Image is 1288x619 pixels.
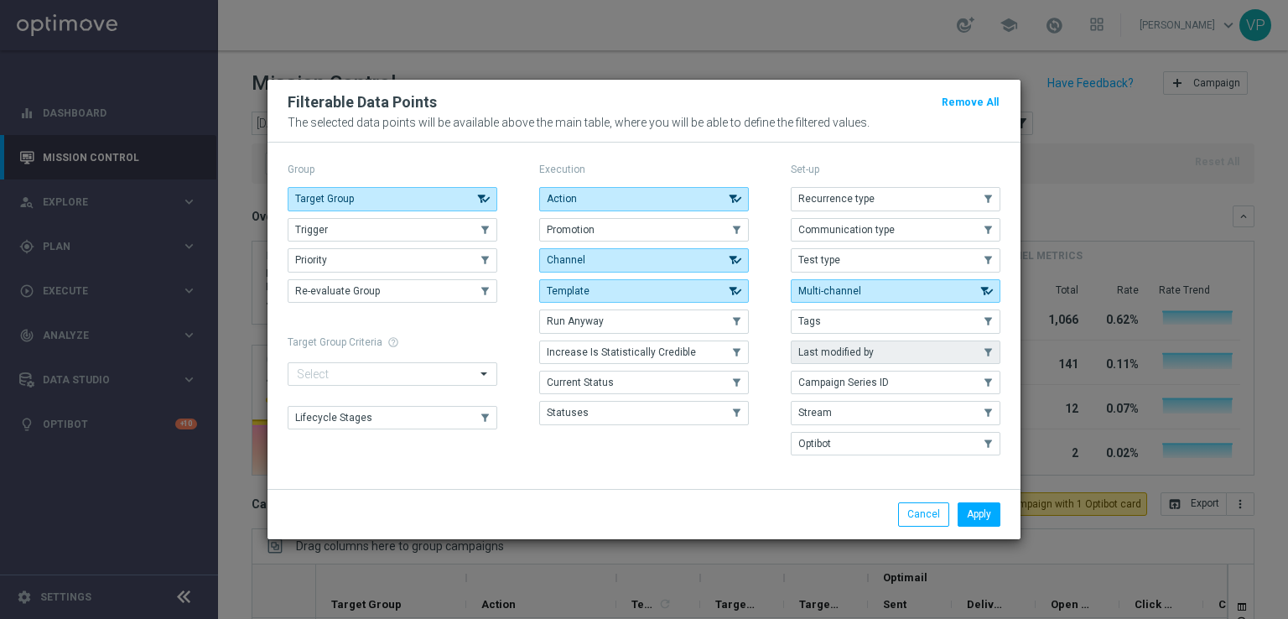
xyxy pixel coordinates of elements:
button: Channel [539,248,749,272]
span: Re-evaluate Group [295,285,380,297]
button: Apply [958,502,1000,526]
button: Target Group [288,187,497,211]
button: Remove All [940,93,1000,112]
h1: Target Group Criteria [288,336,497,348]
p: Group [288,163,497,176]
h2: Filterable Data Points [288,92,437,112]
span: Tags [798,315,821,327]
span: help_outline [387,336,399,348]
span: Multi-channel [798,285,861,297]
button: Test type [791,248,1000,272]
button: Optibot [791,432,1000,455]
span: Action [547,193,577,205]
button: Template [539,279,749,303]
span: Current Status [547,377,614,388]
span: Priority [295,254,327,266]
span: Promotion [547,224,595,236]
button: Promotion [539,218,749,242]
span: Increase Is Statistically Credible [547,346,696,358]
button: Current Status [539,371,749,394]
button: Lifecycle Stages [288,406,497,429]
button: Multi-channel [791,279,1000,303]
span: Last modified by [798,346,874,358]
button: Run Anyway [539,309,749,333]
button: Stream [791,401,1000,424]
p: Execution [539,163,749,176]
span: Run Anyway [547,315,604,327]
span: Test type [798,254,840,266]
button: Priority [288,248,497,272]
span: Channel [547,254,585,266]
span: Target Group [295,193,354,205]
button: Trigger [288,218,497,242]
span: Stream [798,407,832,419]
span: Recurrence type [798,193,875,205]
p: Set-up [791,163,1000,176]
button: Campaign Series ID [791,371,1000,394]
button: Action [539,187,749,211]
span: Lifecycle Stages [295,412,372,424]
button: Last modified by [791,341,1000,364]
button: Tags [791,309,1000,333]
span: Template [547,285,589,297]
span: Statuses [547,407,589,419]
span: Trigger [295,224,328,236]
button: Communication type [791,218,1000,242]
span: Optibot [798,438,831,450]
p: The selected data points will be available above the main table, where you will be able to define... [288,116,1000,129]
button: Cancel [898,502,949,526]
span: Campaign Series ID [798,377,889,388]
span: Communication type [798,224,895,236]
button: Increase Is Statistically Credible [539,341,749,364]
button: Recurrence type [791,187,1000,211]
button: Statuses [539,401,749,424]
button: Re-evaluate Group [288,279,497,303]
